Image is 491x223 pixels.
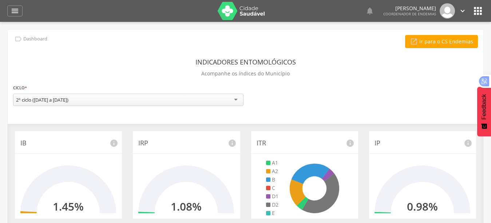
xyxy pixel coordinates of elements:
[459,3,467,19] a: 
[375,138,471,148] p: IP
[464,139,472,148] i: info
[7,5,23,16] a: 
[459,7,467,15] i: 
[228,139,237,148] i: info
[266,201,278,208] li: D2
[472,5,484,17] i: 
[266,168,278,175] li: A2
[201,69,290,79] p: Acompanhe os índices do Município
[407,200,438,212] h2: 0.98%
[266,184,278,192] li: C
[14,35,22,43] i: 
[477,87,491,136] button: Feedback - Mostrar pesquisa
[266,159,278,167] li: A1
[365,7,374,15] i: 
[138,138,234,148] p: IRP
[365,3,374,19] a: 
[481,94,487,120] span: Feedback
[195,55,296,69] header: Indicadores Entomológicos
[171,200,202,212] h2: 1.08%
[266,176,278,183] li: B
[20,138,116,148] p: IB
[383,6,436,11] p: [PERSON_NAME]
[110,139,118,148] i: info
[11,7,19,15] i: 
[346,139,355,148] i: info
[53,200,84,212] h2: 1.45%
[410,38,418,46] i: 
[405,35,478,48] a: Ir para o CS Endemias
[23,36,47,42] p: Dashboard
[266,210,278,217] li: E
[383,11,436,16] span: Coordenador de Endemias
[13,84,27,92] label: Ciclo
[266,193,278,200] li: D1
[257,138,353,148] p: ITR
[16,97,68,103] div: 2° ciclo ([DATE] a [DATE])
